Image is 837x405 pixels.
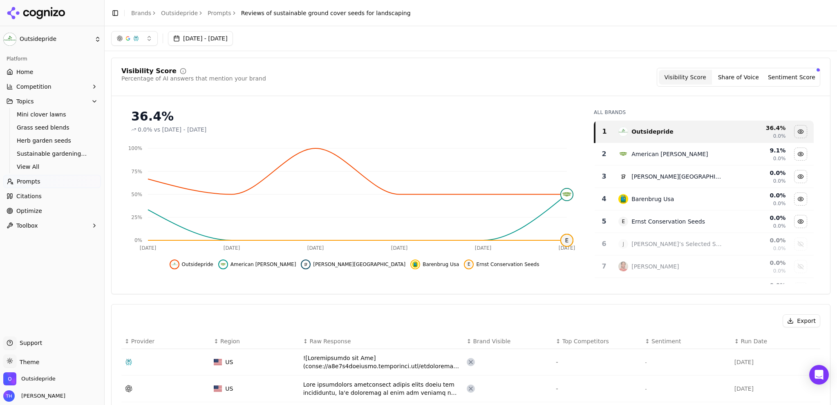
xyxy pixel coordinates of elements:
[16,192,42,200] span: Citations
[412,261,418,268] img: barenbrug usa
[17,110,88,119] span: Mini clover lawns
[773,223,786,229] span: 0.0%
[170,260,213,269] button: Hide outsidepride data
[121,68,177,74] div: Visibility Score
[131,109,577,124] div: 36.4%
[121,376,820,402] tr: USUSLore ipsumdolors ametconsect adipis elits doeiu tem incididuntu, la'e doloremag al enim adm v...
[599,127,610,136] div: 1
[794,192,807,206] button: Hide barenbrug usa data
[595,255,814,278] tr: 7jonathan green[PERSON_NAME]0.0%0.0%Show jonathan green data
[13,109,91,120] a: Mini clover lawns
[125,337,207,345] div: ↕Provider
[631,150,708,158] div: American [PERSON_NAME]
[3,372,56,385] button: Open organization switcher
[224,245,240,251] tspan: [DATE]
[3,204,101,217] a: Optimize
[651,337,681,345] span: Sentiment
[598,194,610,204] div: 4
[598,172,610,181] div: 3
[168,31,233,46] button: [DATE] - [DATE]
[17,177,40,186] span: Prompts
[464,260,539,269] button: Hide ernst conservation seeds data
[182,261,213,268] span: Outsidepride
[618,172,628,181] img: baker creek
[214,359,222,365] img: US
[794,148,807,161] button: Hide american meadows data
[631,240,722,248] div: [PERSON_NAME]’s Selected Seeds
[595,233,814,255] tr: 6J[PERSON_NAME]’s Selected Seeds0.0%0.0%Show johnny’s selected seeds data
[3,219,101,232] button: Toolbox
[728,259,786,267] div: 0.0 %
[731,334,820,349] th: Run Date
[391,245,408,251] tspan: [DATE]
[598,217,610,226] div: 5
[218,260,296,269] button: Hide american meadows data
[728,214,786,222] div: 0.0 %
[794,170,807,183] button: Hide baker creek data
[645,337,727,345] div: ↕Sentiment
[734,358,817,366] div: [DATE]
[773,245,786,252] span: 0.0%
[214,385,222,392] img: US
[303,380,460,397] div: Lore ipsumdolors ametconsect adipis elits doeiu tem incididuntu, la'e doloremag al enim adm venia...
[303,354,460,370] div: ![Loremipsumdo sit Ame](conse://a8e7s4doeiusmo.temporinci.utl/etdolorema/al62e983-a0mi-8949-ve2q-...
[467,337,549,345] div: ↕Brand Visible
[595,188,814,210] tr: 4barenbrug usaBarenbrug Usa0.0%0.0%Hide barenbrug usa data
[561,189,573,200] img: american meadows
[3,33,16,46] img: Outsidepride
[171,261,178,268] img: outsidepride
[302,261,309,268] img: baker creek
[16,97,34,105] span: Topics
[631,172,722,181] div: [PERSON_NAME][GEOGRAPHIC_DATA]
[131,192,142,197] tspan: 50%
[16,207,42,215] span: Optimize
[17,150,88,158] span: Sustainable gardening seeds
[3,372,16,385] img: Outsidepride
[618,262,628,271] img: jonathan green
[765,70,818,85] button: Sentiment Score
[553,334,642,349] th: Top Competitors
[595,166,814,188] tr: 3baker creek[PERSON_NAME][GEOGRAPHIC_DATA]0.0%0.0%Hide baker creek data
[618,149,628,159] img: american meadows
[465,261,472,268] span: E
[18,392,65,400] span: [PERSON_NAME]
[728,124,786,132] div: 36.4 %
[618,127,628,136] img: outsidepride
[598,239,610,249] div: 6
[225,385,233,393] span: US
[121,74,266,83] div: Percentage of AI answers that mention your brand
[423,261,459,268] span: Barenbrug Usa
[17,163,88,171] span: View All
[595,210,814,233] tr: 5EErnst Conservation Seeds0.0%0.0%Hide ernst conservation seeds data
[154,125,207,134] span: vs [DATE] - [DATE]
[773,200,786,207] span: 0.0%
[3,95,101,108] button: Topics
[20,36,91,43] span: Outsidepride
[3,390,65,402] button: Open user button
[300,334,463,349] th: Raw Response
[3,190,101,203] a: Citations
[773,268,786,274] span: 0.0%
[161,9,198,17] a: Outsidepride
[16,339,42,347] span: Support
[307,245,324,251] tspan: [DATE]
[645,386,647,392] span: -
[476,261,539,268] span: Ernst Conservation Seeds
[595,143,814,166] tr: 2american meadowsAmerican [PERSON_NAME]9.1%0.0%Hide american meadows data
[3,52,101,65] div: Platform
[241,9,411,17] span: Reviews of sustainable ground cover seeds for landscaping
[303,337,460,345] div: ↕Raw Response
[214,337,296,345] div: ↕Region
[631,217,705,226] div: Ernst Conservation Seeds
[475,245,492,251] tspan: [DATE]
[773,178,786,184] span: 0.0%
[3,390,15,402] img: Troy Hake
[309,337,351,345] span: Raw Response
[131,9,411,17] nav: breadcrumb
[3,175,101,188] a: Prompts
[773,133,786,139] span: 0.0%
[16,222,38,230] span: Toolbox
[794,237,807,251] button: Show johnny’s selected seeds data
[631,262,679,271] div: [PERSON_NAME]
[809,365,829,385] div: Open Intercom Messenger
